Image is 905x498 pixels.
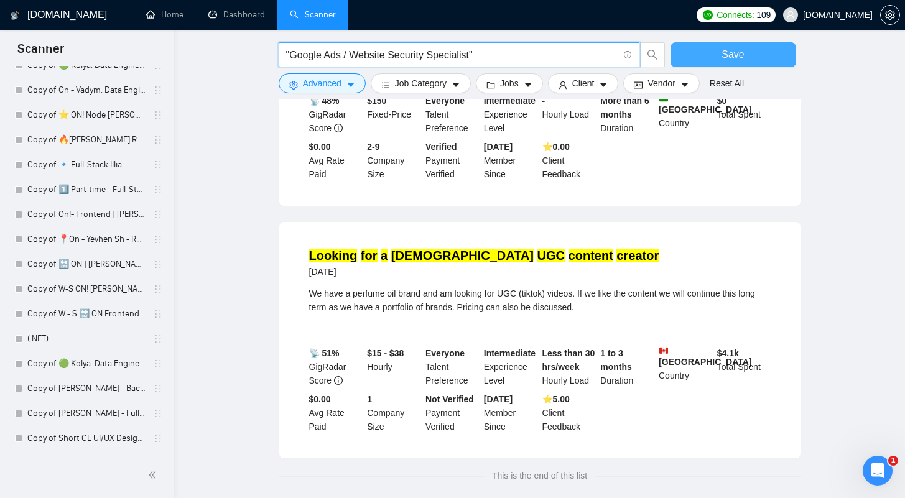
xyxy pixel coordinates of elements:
a: (.NET) [27,326,146,351]
span: bars [381,80,390,90]
button: barsJob Categorycaret-down [371,73,471,93]
span: setting [881,10,899,20]
a: Copy of 🔥[PERSON_NAME] React General [27,127,146,152]
div: Hourly Load [540,94,598,135]
b: [DATE] [484,142,513,152]
span: Vendor [647,76,675,90]
a: Copy of 📍On - Yevhen Sh - React General [27,227,146,252]
b: $ 150 [367,96,386,106]
div: GigRadar Score [307,94,365,135]
span: Save [722,47,744,62]
mark: Looking [309,249,358,262]
button: setting [880,5,900,25]
img: upwork-logo.png [703,10,713,20]
div: GigRadar Score [307,346,365,387]
mark: [DEMOGRAPHIC_DATA] [391,249,534,262]
button: search [640,42,665,67]
span: caret-down [599,80,608,90]
span: holder [153,334,163,344]
b: ⭐️ 5.00 [542,394,570,404]
span: holder [153,185,163,195]
div: Total Spent [715,346,773,387]
b: 2-9 [367,142,379,152]
img: logo [11,6,19,25]
iframe: Intercom live chat [863,456,893,486]
span: Jobs [500,76,519,90]
div: Payment Verified [423,392,481,433]
div: Talent Preference [423,346,481,387]
span: caret-down [452,80,460,90]
b: $ 0 [717,96,727,106]
b: Not Verified [425,394,474,404]
div: Total Spent [715,94,773,135]
b: ⭐️ 0.00 [542,142,570,152]
a: Copy of 🟢 Kolya. Data Engineer - General [27,351,146,376]
div: We have a perfume oil brand and am looking for UGC (tiktok) videos. If we like the content we wil... [309,287,771,314]
span: holder [153,259,163,269]
span: holder [153,384,163,394]
div: Avg Rate Paid [307,392,365,433]
button: folderJobscaret-down [476,73,543,93]
div: Experience Level [481,346,540,387]
span: This is the end of this list [483,469,596,482]
mark: content [569,249,613,262]
a: Copy of [PERSON_NAME] - Full-Stack dev [27,401,146,426]
a: dashboardDashboard [208,9,265,20]
button: Save [671,42,796,67]
div: Country [656,94,715,135]
span: holder [153,359,163,369]
b: Less than 30 hrs/week [542,348,595,372]
span: double-left [148,469,160,481]
div: Member Since [481,392,540,433]
a: Copy of ⭐️ ON! Node [PERSON_NAME] [27,103,146,127]
span: search [641,49,664,60]
b: Intermediate [484,348,536,358]
a: setting [880,10,900,20]
a: Copy of On - Vadym. Data Engineer - General [27,78,146,103]
a: homeHome [146,9,183,20]
div: Payment Verified [423,140,481,181]
a: Copy of W - S 🔛 ON Frontend - [PERSON_NAME] B | React [27,302,146,326]
div: Country [656,346,715,387]
span: 109 [757,8,771,22]
span: holder [153,309,163,319]
a: Copy of Short CL UI/UX Design - [PERSON_NAME] [27,426,146,451]
div: Fixed-Price [364,94,423,135]
span: info-circle [624,51,632,59]
b: Everyone [425,96,465,106]
span: holder [153,85,163,95]
span: Client [572,76,595,90]
span: caret-down [346,80,355,90]
b: [GEOGRAPHIC_DATA] [659,94,752,114]
a: Copy of W-S ON! [PERSON_NAME]/ React Native [27,277,146,302]
span: holder [153,234,163,244]
a: Copy of Taras - Backend [27,451,146,476]
button: userClientcaret-down [548,73,619,93]
a: Copy of 🔛 ON | [PERSON_NAME] B | Frontend/React [27,252,146,277]
b: $0.00 [309,142,331,152]
div: Avg Rate Paid [307,140,365,181]
a: Copy of 🔹 Full-Stack Illia [27,152,146,177]
b: Verified [425,142,457,152]
b: - [542,96,545,106]
span: info-circle [334,376,343,385]
b: 1 [367,394,372,404]
input: Search Freelance Jobs... [286,47,618,63]
span: Connects: [717,8,754,22]
span: caret-down [680,80,689,90]
span: Advanced [303,76,341,90]
b: Intermediate [484,96,536,106]
b: [GEOGRAPHIC_DATA] [659,346,752,367]
span: setting [289,80,298,90]
b: $15 - $38 [367,348,404,358]
div: Duration [598,94,656,135]
a: searchScanner [290,9,336,20]
span: caret-down [524,80,532,90]
span: holder [153,110,163,120]
mark: UGC [537,249,565,262]
span: idcard [634,80,643,90]
div: Client Feedback [540,392,598,433]
img: 🇨🇦 [659,346,668,355]
b: $ 4.1k [717,348,739,358]
button: settingAdvancedcaret-down [279,73,366,93]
